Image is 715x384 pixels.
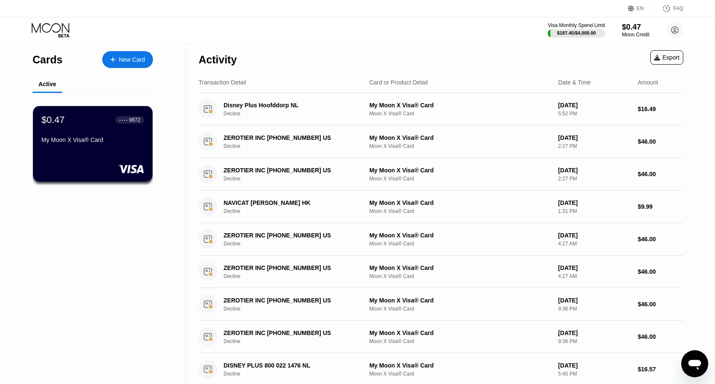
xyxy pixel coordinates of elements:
div: Decline [224,371,371,377]
div: 4:27 AM [558,241,631,247]
div: My Moon X Visa® Card [369,102,551,109]
div: Disney Plus Hoofddorp NLDeclineMy Moon X Visa® CardMoon X Visa® Card[DATE]5:52 PM$16.49 [199,93,683,125]
div: Date & Time [558,79,591,86]
div: Moon X Visa® Card [369,241,551,247]
div: Moon X Visa® Card [369,371,551,377]
div: NAVICAT [PERSON_NAME] HK [224,199,361,206]
div: $46.00 [638,333,683,340]
div: Export [650,50,683,65]
div: [DATE] [558,264,631,271]
div: ZEROTIER INC [PHONE_NUMBER] US [224,264,361,271]
div: My Moon X Visa® Card [369,167,551,174]
div: $16.49 [638,106,683,112]
div: $46.00 [638,171,683,177]
div: NAVICAT [PERSON_NAME] HKDeclineMy Moon X Visa® CardMoon X Visa® Card[DATE]1:31 PM$9.99 [199,191,683,223]
div: Active [38,81,56,87]
div: Moon Credit [622,32,650,38]
div: DISNEY PLUS 800 022 1476 NL [224,362,361,369]
div: $0.47 [41,114,65,125]
div: Decline [224,143,371,149]
div: Visa Monthly Spend Limit$187.45/$4,000.00 [548,22,605,38]
div: ● ● ● ● [119,119,128,121]
div: ZEROTIER INC [PHONE_NUMBER] USDeclineMy Moon X Visa® CardMoon X Visa® Card[DATE]2:27 PM$46.00 [199,158,683,191]
div: [DATE] [558,102,631,109]
div: Decline [224,176,371,182]
div: 9:36 PM [558,306,631,312]
div: Activity [199,54,237,66]
div: [DATE] [558,297,631,304]
div: My Moon X Visa® Card [369,330,551,336]
div: EN [637,5,644,11]
div: 4:27 AM [558,273,631,279]
div: EN [628,4,654,13]
div: 9872 [129,117,140,123]
div: Decline [224,273,371,279]
div: ZEROTIER INC [PHONE_NUMBER] USDeclineMy Moon X Visa® CardMoon X Visa® Card[DATE]2:27 PM$46.00 [199,125,683,158]
div: ZEROTIER INC [PHONE_NUMBER] US [224,297,361,304]
div: ZEROTIER INC [PHONE_NUMBER] US [224,167,361,174]
div: Card or Product Detail [369,79,428,86]
div: $46.00 [638,301,683,308]
div: New Card [102,51,153,68]
div: Moon X Visa® Card [369,176,551,182]
iframe: 启动消息传送窗口的按钮 [681,350,708,377]
div: Visa Monthly Spend Limit [548,22,605,28]
div: [DATE] [558,199,631,206]
div: Amount [638,79,658,86]
div: Decline [224,208,371,214]
div: ZEROTIER INC [PHONE_NUMBER] USDeclineMy Moon X Visa® CardMoon X Visa® Card[DATE]9:36 PM$46.00 [199,288,683,321]
div: $46.00 [638,138,683,145]
div: ZEROTIER INC [PHONE_NUMBER] USDeclineMy Moon X Visa® CardMoon X Visa® Card[DATE]4:27 AM$46.00 [199,256,683,288]
div: $0.47Moon Credit [622,23,650,38]
div: [DATE] [558,232,631,239]
div: [DATE] [558,330,631,336]
div: Moon X Visa® Card [369,273,551,279]
div: Moon X Visa® Card [369,208,551,214]
div: Decline [224,338,371,344]
div: Transaction Detail [199,79,246,86]
div: ZEROTIER INC [PHONE_NUMBER] US [224,330,361,336]
div: Disney Plus Hoofddorp NL [224,102,361,109]
div: Export [654,54,680,61]
div: Moon X Visa® Card [369,143,551,149]
div: My Moon X Visa® Card [41,136,144,143]
div: FAQ [654,4,683,13]
div: New Card [119,56,145,63]
div: Decline [224,241,371,247]
div: ZEROTIER INC [PHONE_NUMBER] US [224,232,361,239]
div: FAQ [673,5,683,11]
div: $0.47 [622,23,650,32]
div: My Moon X Visa® Card [369,297,551,304]
div: My Moon X Visa® Card [369,134,551,141]
div: ZEROTIER INC [PHONE_NUMBER] USDeclineMy Moon X Visa® CardMoon X Visa® Card[DATE]9:36 PM$46.00 [199,321,683,353]
div: Moon X Visa® Card [369,111,551,117]
div: Cards [33,54,63,66]
div: $9.99 [638,203,683,210]
div: $187.45 / $4,000.00 [557,30,596,35]
div: My Moon X Visa® Card [369,232,551,239]
div: $46.00 [638,236,683,242]
div: ZEROTIER INC [PHONE_NUMBER] US [224,134,361,141]
div: 2:27 PM [558,176,631,182]
div: 2:27 PM [558,143,631,149]
div: My Moon X Visa® Card [369,199,551,206]
div: 9:36 PM [558,338,631,344]
div: 5:45 PM [558,371,631,377]
div: 1:31 PM [558,208,631,214]
div: [DATE] [558,167,631,174]
div: [DATE] [558,134,631,141]
div: 5:52 PM [558,111,631,117]
div: My Moon X Visa® Card [369,264,551,271]
div: Decline [224,306,371,312]
div: [DATE] [558,362,631,369]
div: Decline [224,111,371,117]
div: Moon X Visa® Card [369,306,551,312]
div: $46.00 [638,268,683,275]
div: ZEROTIER INC [PHONE_NUMBER] USDeclineMy Moon X Visa® CardMoon X Visa® Card[DATE]4:27 AM$46.00 [199,223,683,256]
div: My Moon X Visa® Card [369,362,551,369]
div: Moon X Visa® Card [369,338,551,344]
div: $16.57 [638,366,683,373]
div: $0.47● ● ● ●9872My Moon X Visa® Card [33,106,153,182]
